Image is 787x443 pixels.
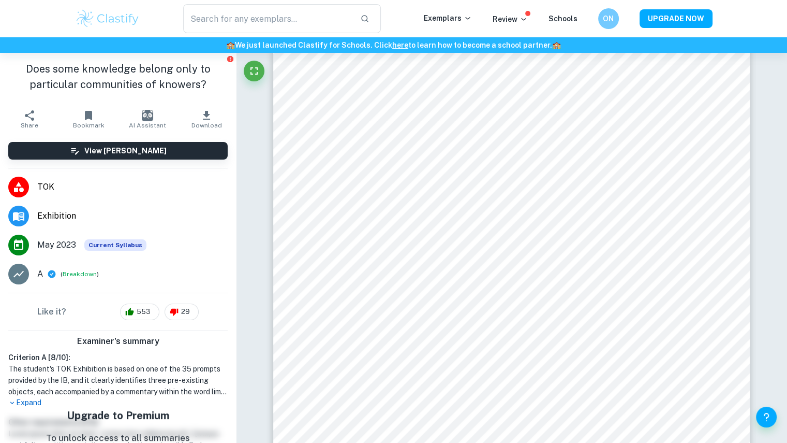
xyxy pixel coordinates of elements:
span: 🏫 [552,41,561,49]
button: UPGRADE NOW [640,9,712,28]
h5: Upgrade to Premium [46,408,190,423]
input: Search for any exemplars... [183,4,352,33]
span: 553 [131,307,156,317]
p: Exemplars [424,12,472,24]
h1: The student's TOK Exhibition is based on one of the 35 prompts provided by the IB, and it clearly... [8,363,228,397]
span: Current Syllabus [84,239,146,251]
button: AI Assistant [118,105,177,134]
p: Expand [8,397,228,408]
button: ON [598,8,619,29]
span: AI Assistant [129,122,166,129]
span: Share [21,122,38,129]
a: here [392,41,408,49]
span: May 2023 [37,239,76,251]
p: A [37,268,43,280]
h6: Examiner's summary [4,335,232,348]
img: AI Assistant [142,110,153,121]
div: This exemplar is based on the current syllabus. Feel free to refer to it for inspiration/ideas wh... [84,239,146,251]
button: Download [177,105,236,134]
span: ( ) [61,269,99,279]
span: 29 [175,307,196,317]
button: Fullscreen [244,61,264,81]
span: Download [191,122,222,129]
span: TOK [37,181,228,193]
h6: Like it? [37,306,66,318]
div: 553 [120,304,159,320]
img: Clastify logo [75,8,141,29]
span: Exhibition [37,210,228,222]
button: View [PERSON_NAME] [8,142,228,160]
h6: View [PERSON_NAME] [84,145,167,156]
h6: Criterion A [ 8 / 10 ]: [8,352,228,363]
div: 29 [165,304,199,320]
button: Help and Feedback [756,407,777,427]
p: Review [493,13,528,25]
button: Report issue [226,55,234,63]
h6: ON [602,13,614,24]
h6: We just launched Clastify for Schools. Click to learn how to become a school partner. [2,39,785,51]
span: 🏫 [226,41,235,49]
h1: Does some knowledge belong only to particular communities of knowers? [8,61,228,92]
button: Breakdown [63,269,97,279]
a: Schools [548,15,577,23]
span: Bookmark [73,122,105,129]
button: Bookmark [59,105,118,134]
